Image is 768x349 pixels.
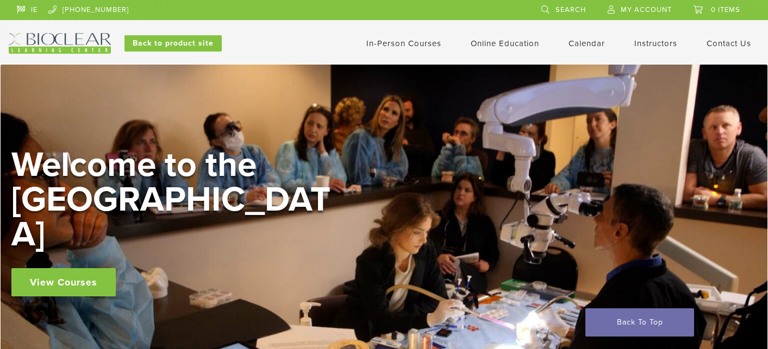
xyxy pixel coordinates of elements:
em: *Note: Free HeatSync Mini offer is only valid with the purchase of and attendance at a BT Course.... [18,61,210,204]
a: [URL][DOMAIN_NAME] [18,16,193,43]
span: 0 items [711,5,740,14]
a: View Courses [11,268,116,296]
p: Visit our promotions page: [18,220,223,252]
a: Back To Top [585,308,694,337]
a: Calendar [569,39,605,48]
a: In-Person Courses [366,39,441,48]
a: Instructors [634,39,677,48]
a: [URL][DOMAIN_NAME] [18,239,117,250]
span: My Account [621,5,672,14]
span: Search [555,5,586,14]
a: Online Education [471,39,539,48]
a: Contact Us [707,39,751,48]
